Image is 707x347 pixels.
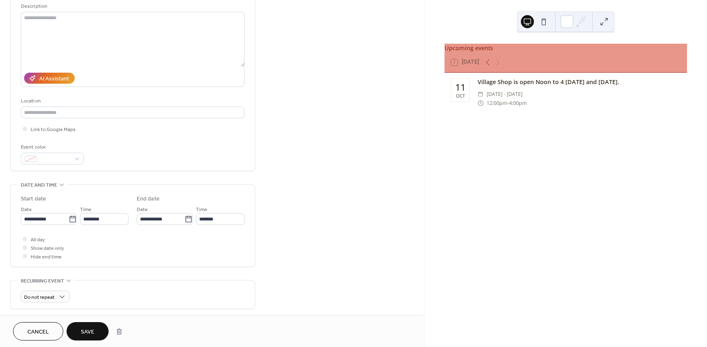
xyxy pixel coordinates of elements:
span: Link to Google Maps [31,125,76,134]
button: Cancel [13,322,63,340]
div: Village Shop is open Noon to 4 [DATE] and [DATE]. [478,78,680,87]
span: All day [31,236,45,244]
div: Description [21,2,243,11]
span: Save [81,328,94,336]
span: Time [196,205,207,214]
span: Date [21,205,32,214]
span: [DATE] - [DATE] [487,90,522,98]
button: AI Assistant [24,73,75,84]
span: Do not repeat [24,293,55,302]
span: Date and time [21,181,57,189]
div: ​ [478,99,483,107]
div: Event color [21,143,82,151]
span: 12:00pm [487,99,507,107]
div: Location [21,97,243,105]
div: 11 [455,83,466,92]
div: AI Assistant [39,75,69,83]
span: Date [137,205,148,214]
span: Hide end time [31,253,62,261]
div: Upcoming events [445,44,687,53]
div: Oct [456,93,465,98]
span: 4:00pm [509,99,527,107]
span: Recurring event [21,277,64,285]
div: ​ [478,90,483,98]
div: Start date [21,195,46,203]
span: Cancel [27,328,49,336]
span: Time [80,205,91,214]
span: - [507,99,509,107]
span: Show date only [31,244,64,253]
div: End date [137,195,160,203]
button: Save [67,322,109,340]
